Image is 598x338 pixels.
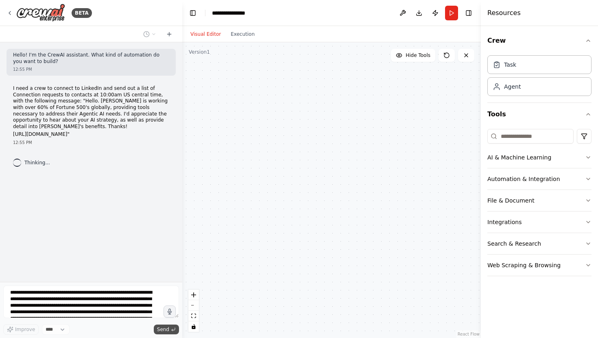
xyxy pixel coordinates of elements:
div: 12:55 PM [13,66,169,72]
span: Send [157,326,169,333]
button: Execution [226,29,260,39]
button: Web Scraping & Browsing [487,255,591,276]
p: Hello! I'm the CrewAI assistant. What kind of automation do you want to build? [13,52,169,65]
button: toggle interactivity [188,321,199,332]
nav: breadcrumb [212,9,254,17]
span: Improve [15,326,35,333]
p: [URL][DOMAIN_NAME]" [13,131,169,138]
button: File & Document [487,190,591,211]
div: Tools [487,126,591,283]
span: Thinking... [24,159,50,166]
h4: Resources [487,8,521,18]
p: I need a crew to connect to LinkedIn and send out a list of Connection requests to contacts at 10... [13,85,169,130]
button: fit view [188,311,199,321]
button: Click to speak your automation idea [164,305,176,318]
button: Hide left sidebar [187,7,199,19]
button: zoom out [188,300,199,311]
img: Logo [16,4,65,22]
div: React Flow controls [188,290,199,332]
div: Version 1 [189,49,210,55]
button: Visual Editor [186,29,226,39]
button: Automation & Integration [487,168,591,190]
button: Switch to previous chat [140,29,159,39]
button: Start a new chat [163,29,176,39]
button: Hide right sidebar [463,7,474,19]
div: Task [504,61,516,69]
button: Improve [3,324,39,335]
div: BETA [72,8,92,18]
button: Hide Tools [391,49,435,62]
button: AI & Machine Learning [487,147,591,168]
a: React Flow attribution [458,332,480,336]
button: Integrations [487,212,591,233]
button: zoom in [188,290,199,300]
button: Send [154,325,179,334]
div: 12:55 PM [13,140,169,146]
div: Agent [504,83,521,91]
span: Hide Tools [406,52,430,59]
div: Crew [487,52,591,102]
button: Crew [487,29,591,52]
button: Search & Research [487,233,591,254]
button: Tools [487,103,591,126]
